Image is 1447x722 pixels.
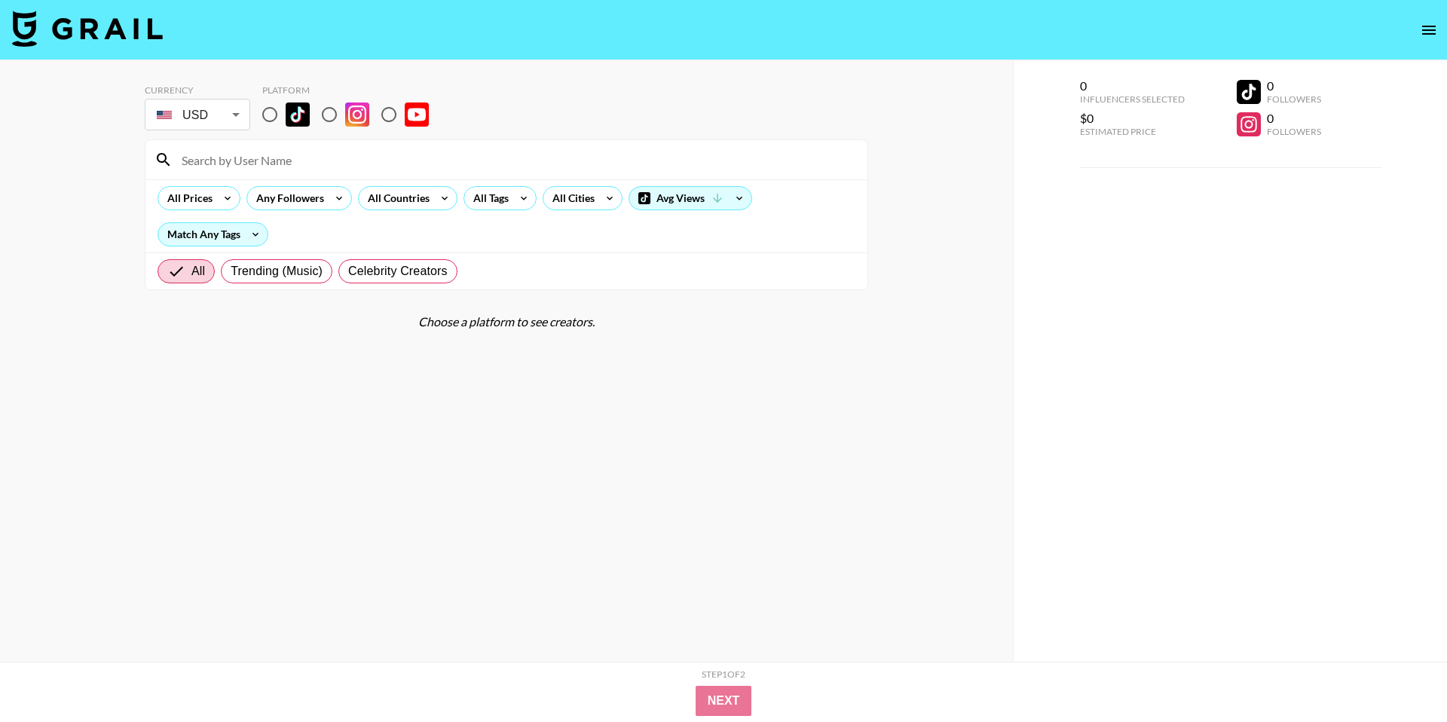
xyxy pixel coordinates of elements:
div: Influencers Selected [1080,93,1185,105]
span: Trending (Music) [231,262,323,280]
img: Grail Talent [12,11,163,47]
img: Instagram [345,102,369,127]
iframe: Drift Widget Chat Controller [1372,647,1429,704]
div: Step 1 of 2 [702,668,745,680]
div: Match Any Tags [158,223,268,246]
div: All Prices [158,187,216,210]
div: Platform [262,84,441,96]
div: USD [148,102,247,128]
div: All Tags [464,187,512,210]
div: All Cities [543,187,598,210]
div: Followers [1267,126,1321,137]
div: $0 [1080,111,1185,126]
div: Any Followers [247,187,327,210]
img: TikTok [286,102,310,127]
div: Avg Views [629,187,751,210]
span: All [191,262,205,280]
span: Celebrity Creators [348,262,448,280]
button: Next [696,686,752,716]
div: Followers [1267,93,1321,105]
input: Search by User Name [173,148,858,172]
div: Estimated Price [1080,126,1185,137]
div: All Countries [359,187,433,210]
div: Currency [145,84,250,96]
img: YouTube [405,102,429,127]
div: Choose a platform to see creators. [145,314,868,329]
div: 0 [1267,78,1321,93]
button: open drawer [1414,15,1444,45]
div: 0 [1080,78,1185,93]
div: 0 [1267,111,1321,126]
